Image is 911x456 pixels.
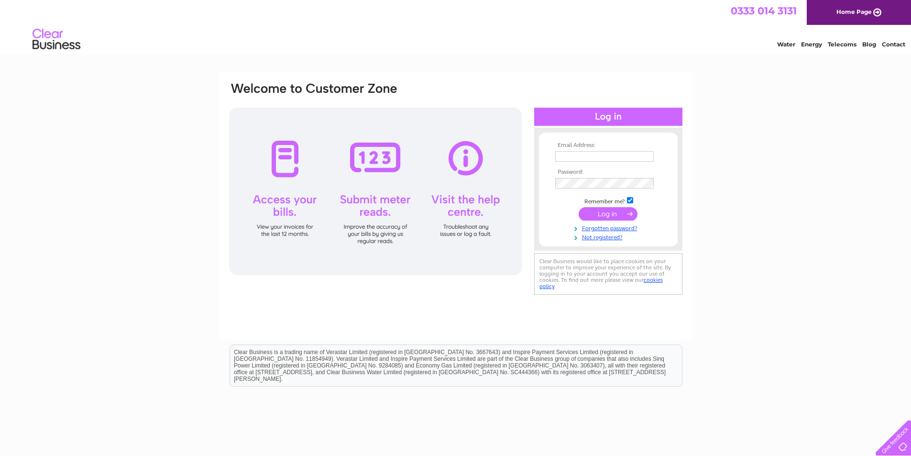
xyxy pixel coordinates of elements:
[32,25,81,54] img: logo.png
[230,5,682,46] div: Clear Business is a trading name of Verastar Limited (registered in [GEOGRAPHIC_DATA] No. 3667643...
[777,41,795,48] a: Water
[553,196,664,205] td: Remember me?
[539,277,663,289] a: cookies policy
[555,223,664,232] a: Forgotten password?
[555,232,664,241] a: Not registered?
[801,41,822,48] a: Energy
[862,41,876,48] a: Blog
[579,207,637,221] input: Submit
[553,142,664,149] th: Email Address:
[553,169,664,176] th: Password:
[828,41,856,48] a: Telecoms
[534,253,682,295] div: Clear Business would like to place cookies on your computer to improve your experience of the sit...
[731,5,797,17] a: 0333 014 3131
[882,41,905,48] a: Contact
